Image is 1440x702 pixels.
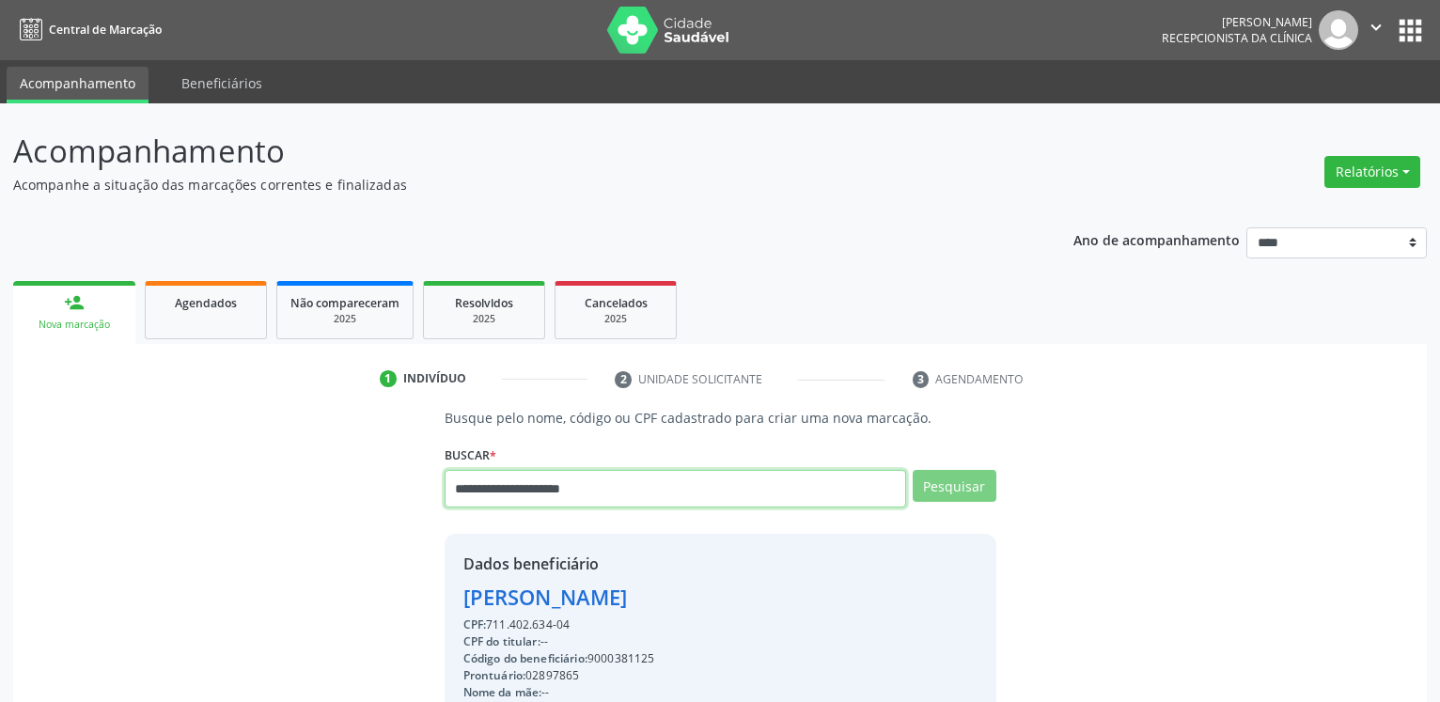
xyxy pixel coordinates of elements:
[1358,10,1394,50] button: 
[1324,156,1420,188] button: Relatórios
[463,650,924,667] div: 9000381125
[463,633,924,650] div: --
[13,128,1003,175] p: Acompanhamento
[168,67,275,100] a: Beneficiários
[1162,30,1312,46] span: Recepcionista da clínica
[437,312,531,326] div: 2025
[64,292,85,313] div: person_add
[463,684,924,701] div: --
[1073,227,1240,251] p: Ano de acompanhamento
[1319,10,1358,50] img: img
[445,408,996,428] p: Busque pelo nome, código ou CPF cadastrado para criar uma nova marcação.
[463,616,924,633] div: 711.402.634-04
[463,553,924,575] div: Dados beneficiário
[463,616,487,632] span: CPF:
[463,650,587,666] span: Código do beneficiário:
[13,175,1003,195] p: Acompanhe a situação das marcações correntes e finalizadas
[13,14,162,45] a: Central de Marcação
[463,582,924,613] div: [PERSON_NAME]
[290,312,399,326] div: 2025
[175,295,237,311] span: Agendados
[463,633,540,649] span: CPF do titular:
[26,318,122,332] div: Nova marcação
[1366,17,1386,38] i: 
[403,370,466,387] div: Indivíduo
[1394,14,1427,47] button: apps
[585,295,648,311] span: Cancelados
[455,295,513,311] span: Resolvidos
[290,295,399,311] span: Não compareceram
[445,441,496,470] label: Buscar
[7,67,149,103] a: Acompanhamento
[380,370,397,387] div: 1
[1162,14,1312,30] div: [PERSON_NAME]
[569,312,663,326] div: 2025
[49,22,162,38] span: Central de Marcação
[913,470,996,502] button: Pesquisar
[463,667,526,683] span: Prontuário:
[463,667,924,684] div: 02897865
[463,684,542,700] span: Nome da mãe:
